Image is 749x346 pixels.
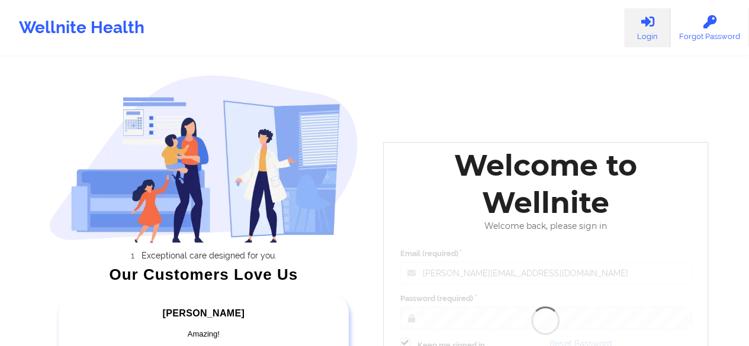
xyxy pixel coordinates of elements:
[49,269,358,280] div: Our Customers Love Us
[392,147,700,221] div: Welcome to Wellnite
[49,75,358,242] img: wellnite-auth-hero_200.c722682e.png
[392,221,700,231] div: Welcome back, please sign in
[78,328,329,340] div: Amazing!
[670,8,749,47] a: Forgot Password
[624,8,670,47] a: Login
[60,251,358,260] li: Exceptional care designed for you.
[163,308,245,318] span: [PERSON_NAME]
